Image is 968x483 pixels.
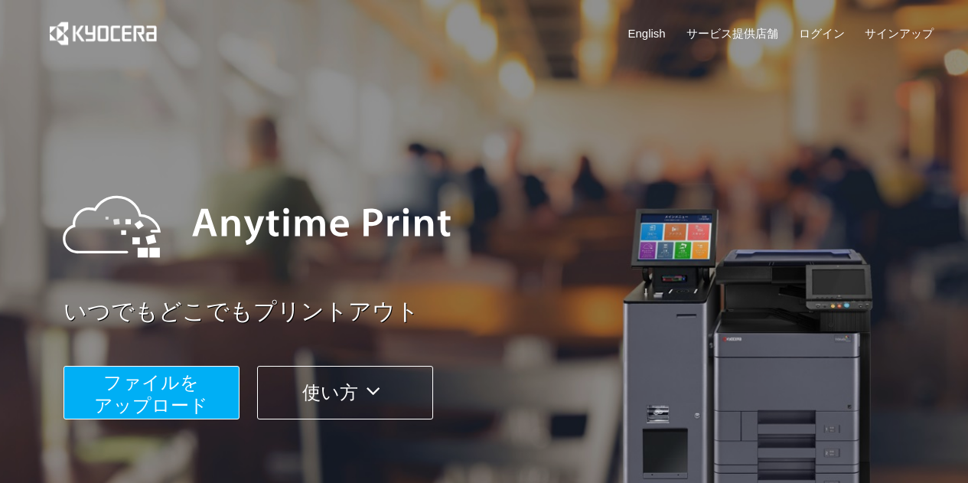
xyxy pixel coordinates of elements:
a: ログイン [799,25,845,41]
a: いつでもどこでもプリントアウト [64,295,944,328]
a: サインアップ [865,25,934,41]
a: サービス提供店舗 [686,25,778,41]
button: ファイルを​​アップロード [64,366,240,419]
button: 使い方 [257,366,433,419]
span: ファイルを ​​アップロード [94,372,208,416]
a: English [628,25,666,41]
